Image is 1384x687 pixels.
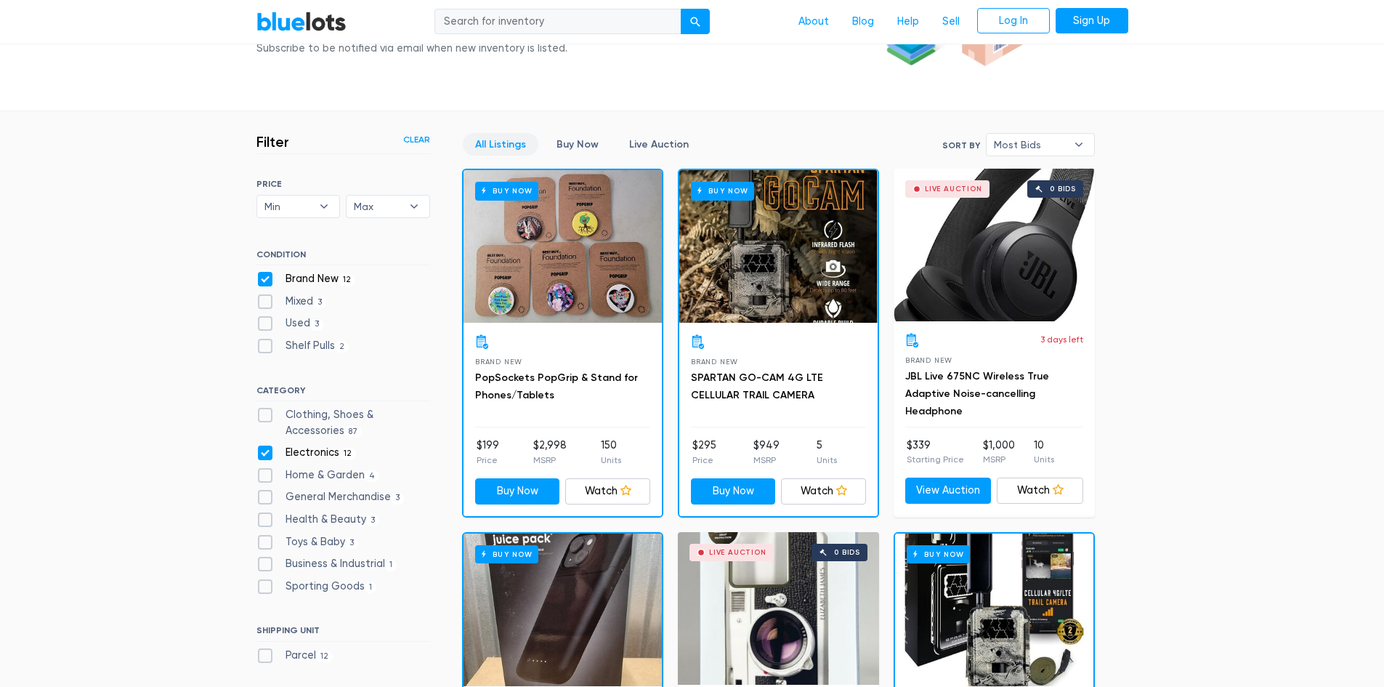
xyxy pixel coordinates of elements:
label: Sporting Goods [256,579,377,595]
a: Log In [977,8,1050,34]
label: Toys & Baby [256,534,359,550]
a: Buy Now [464,534,662,686]
li: $1,000 [983,438,1015,467]
p: Price [692,454,716,467]
li: $339 [907,438,964,467]
a: About [787,8,841,36]
p: Price [477,454,499,467]
label: Home & Garden [256,467,380,483]
li: $949 [753,438,780,467]
a: Buy Now [464,170,662,323]
p: Units [817,454,837,467]
a: Buy Now [895,534,1093,686]
span: 87 [344,426,363,438]
p: MSRP [983,453,1015,466]
li: $199 [477,438,499,467]
a: Sell [931,8,971,36]
div: 0 bids [1050,185,1076,193]
h6: PRICE [256,179,430,189]
h6: CONDITION [256,249,430,265]
h6: Buy Now [475,182,538,200]
a: Live Auction [617,133,701,156]
label: Used [256,316,324,332]
a: Buy Now [475,478,560,505]
label: Mixed [256,294,327,310]
a: Watch [781,478,866,505]
li: $2,998 [533,438,567,467]
div: Live Auction [709,549,766,556]
span: 3 [391,493,405,505]
span: 2 [335,341,349,353]
label: Shelf Pulls [256,338,349,354]
a: SPARTAN GO-CAM 4G LTE CELLULAR TRAIL CAMERA [691,371,823,401]
span: Most Bids [994,134,1067,156]
p: 3 days left [1040,333,1083,346]
label: Brand New [256,271,356,287]
a: PopSockets PopGrip & Stand for Phones/Tablets [475,371,638,401]
label: Parcel [256,648,333,664]
h6: SHIPPING UNIT [256,625,430,641]
label: Business & Industrial [256,556,397,572]
span: 1 [385,560,397,571]
h6: Buy Now [691,182,754,200]
a: BlueLots [256,11,347,32]
a: Sign Up [1056,8,1128,34]
a: Buy Now [679,170,878,323]
a: Blog [841,8,886,36]
a: Live Auction 0 bids [678,532,879,685]
label: Electronics [256,445,357,461]
a: Watch [997,478,1083,504]
p: Units [1034,453,1054,466]
span: Min [264,196,312,217]
input: Search for inventory [434,9,681,35]
li: 150 [601,438,621,467]
a: Buy Now [544,133,611,156]
div: Subscribe to be notified via email when new inventory is listed. [256,41,572,57]
p: MSRP [753,454,780,467]
a: Watch [565,478,650,505]
span: Brand New [475,358,522,366]
span: 4 [365,470,380,482]
span: 3 [313,297,327,308]
label: General Merchandise [256,489,405,505]
span: 1 [365,582,377,593]
p: MSRP [533,454,567,467]
span: 3 [366,515,380,526]
span: 3 [310,319,324,331]
label: Clothing, Shoes & Accessories [256,407,430,438]
span: 12 [339,274,356,286]
label: Sort By [942,139,980,152]
h6: Buy Now [475,545,538,563]
div: Live Auction [925,185,982,193]
span: 3 [345,537,359,549]
p: Units [601,454,621,467]
a: Buy Now [691,478,776,505]
a: View Auction [905,478,992,504]
span: 12 [316,651,333,662]
span: Brand New [691,358,738,366]
b: ▾ [309,196,339,217]
span: Brand New [905,356,952,364]
p: Starting Price [907,453,964,466]
a: Help [886,8,931,36]
a: JBL Live 675NC Wireless True Adaptive Noise-cancelling Headphone [905,370,1049,417]
h6: Buy Now [907,545,970,563]
label: Health & Beauty [256,512,380,528]
b: ▾ [1064,134,1094,156]
b: ▾ [399,196,429,217]
span: 12 [339,448,357,459]
div: 0 bids [834,549,860,556]
h3: Filter [256,133,289,150]
a: Clear [403,133,430,146]
span: Max [354,196,402,217]
li: 10 [1034,438,1054,467]
li: 5 [817,438,837,467]
h6: CATEGORY [256,385,430,401]
a: All Listings [463,133,538,156]
li: $295 [692,438,716,467]
a: Live Auction 0 bids [894,169,1095,321]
